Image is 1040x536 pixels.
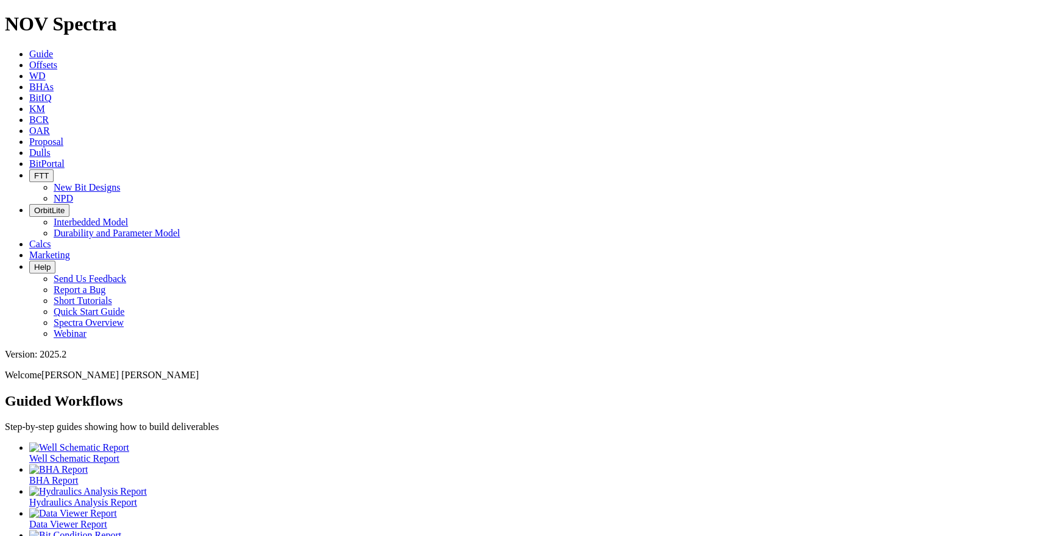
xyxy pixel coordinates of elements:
[29,464,88,475] img: BHA Report
[5,393,1035,409] h2: Guided Workflows
[29,204,69,217] button: OrbitLite
[54,317,124,328] a: Spectra Overview
[5,13,1035,35] h1: NOV Spectra
[54,228,180,238] a: Durability and Parameter Model
[5,349,1035,360] div: Version: 2025.2
[29,125,50,136] a: OAR
[29,475,78,485] span: BHA Report
[29,519,107,529] span: Data Viewer Report
[29,136,63,147] a: Proposal
[34,263,51,272] span: Help
[29,93,51,103] a: BitIQ
[29,115,49,125] a: BCR
[29,60,57,70] a: Offsets
[29,497,137,507] span: Hydraulics Analysis Report
[29,71,46,81] a: WD
[5,421,1035,432] p: Step-by-step guides showing how to build deliverables
[41,370,199,380] span: [PERSON_NAME] [PERSON_NAME]
[54,182,120,192] a: New Bit Designs
[29,239,51,249] a: Calcs
[29,82,54,92] a: BHAs
[29,508,117,519] img: Data Viewer Report
[34,206,65,215] span: OrbitLite
[54,295,112,306] a: Short Tutorials
[29,442,129,453] img: Well Schematic Report
[29,104,45,114] a: KM
[54,217,128,227] a: Interbedded Model
[29,250,70,260] a: Marketing
[54,328,87,339] a: Webinar
[29,261,55,273] button: Help
[29,158,65,169] a: BitPortal
[29,49,53,59] a: Guide
[54,284,105,295] a: Report a Bug
[54,193,73,203] a: NPD
[29,464,1035,485] a: BHA Report BHA Report
[29,486,1035,507] a: Hydraulics Analysis Report Hydraulics Analysis Report
[29,169,54,182] button: FTT
[29,442,1035,464] a: Well Schematic Report Well Schematic Report
[29,508,1035,529] a: Data Viewer Report Data Viewer Report
[34,171,49,180] span: FTT
[5,370,1035,381] p: Welcome
[54,273,126,284] a: Send Us Feedback
[54,306,124,317] a: Quick Start Guide
[29,453,119,464] span: Well Schematic Report
[29,486,147,497] img: Hydraulics Analysis Report
[29,147,51,158] a: Dulls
